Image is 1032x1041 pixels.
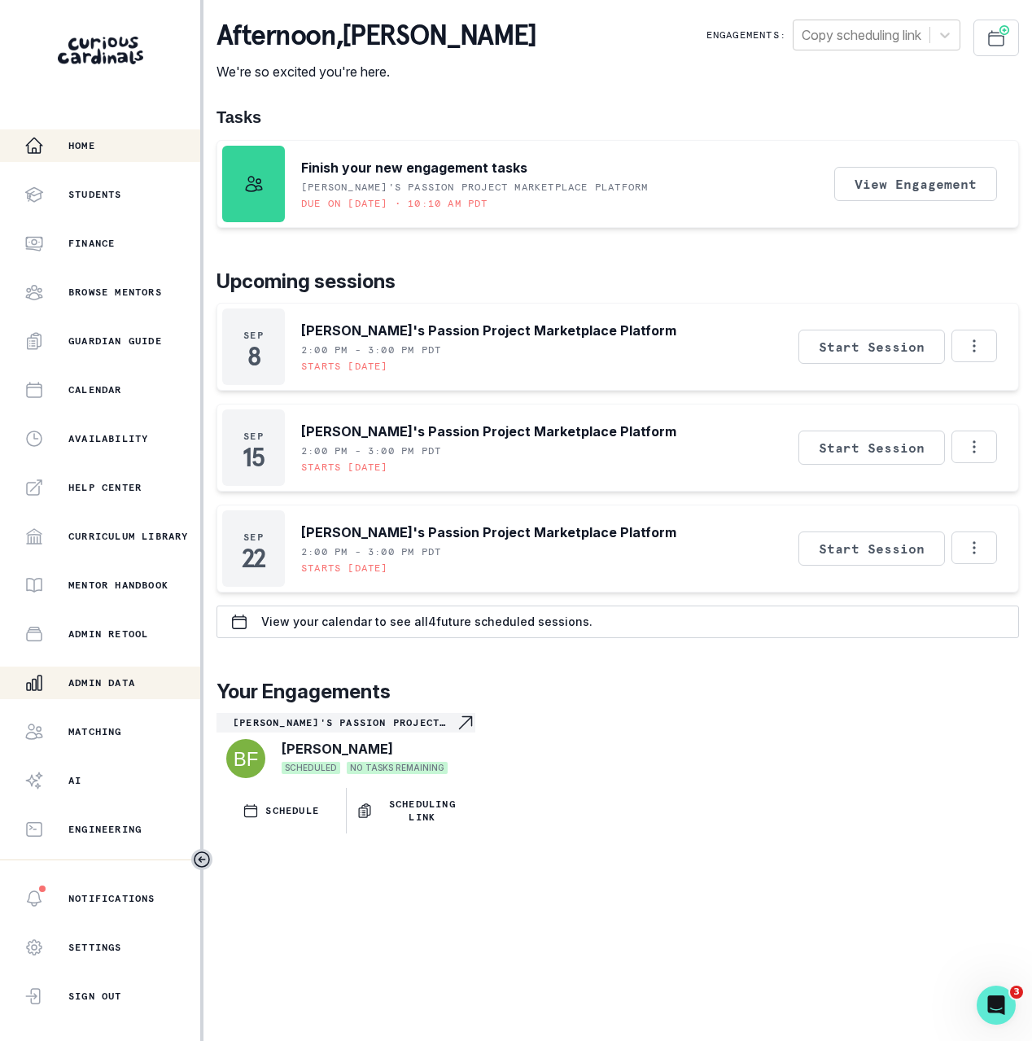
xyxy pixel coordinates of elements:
[706,28,786,42] p: Engagements:
[243,430,264,443] p: Sep
[973,20,1019,56] button: Schedule Sessions
[301,181,648,194] p: [PERSON_NAME]'s Passion Project Marketplace Platform
[977,986,1016,1025] iframe: Intercom live chat
[68,432,148,445] p: Availability
[68,628,148,641] p: Admin Retool
[68,823,142,836] p: Engineering
[301,461,388,474] p: Starts [DATE]
[265,804,319,817] p: SCHEDULE
[243,531,264,544] p: Sep
[216,62,536,81] p: We're so excited you're here.
[834,167,997,201] button: View Engagement
[379,798,466,824] p: Scheduling Link
[243,449,264,466] p: 15
[261,615,593,628] p: View your calendar to see all 4 future scheduled sessions.
[301,360,388,373] p: Starts [DATE]
[301,422,676,441] p: [PERSON_NAME]'s Passion Project Marketplace Platform
[68,139,95,152] p: Home
[798,531,945,566] button: Start Session
[1010,986,1023,999] span: 3
[68,335,162,348] p: Guardian Guide
[301,343,441,356] p: 2:00 PM - 3:00 PM PDT
[282,762,340,774] span: SCHEDULED
[951,531,997,564] button: Options
[191,849,212,870] button: Toggle sidebar
[68,579,168,592] p: Mentor Handbook
[301,197,488,210] p: Due on [DATE] • 10:10 AM PDT
[798,330,945,364] button: Start Session
[301,523,676,542] p: [PERSON_NAME]'s Passion Project Marketplace Platform
[347,788,476,833] button: Scheduling Link
[243,329,264,342] p: Sep
[216,677,1019,706] p: Your Engagements
[216,788,346,833] button: SCHEDULE
[242,550,265,566] p: 22
[301,158,527,177] p: Finish your new engagement tasks
[68,892,155,905] p: Notifications
[798,431,945,465] button: Start Session
[68,990,122,1003] p: Sign Out
[68,286,162,299] p: Browse Mentors
[68,383,122,396] p: Calendar
[301,562,388,575] p: Starts [DATE]
[456,713,475,733] svg: Navigate to engagement page
[301,444,441,457] p: 2:00 PM - 3:00 PM PDT
[226,739,265,778] img: svg
[216,20,536,52] p: afternoon , [PERSON_NAME]
[68,237,115,250] p: Finance
[68,725,122,738] p: Matching
[68,774,81,787] p: AI
[58,37,143,64] img: Curious Cardinals Logo
[68,941,122,954] p: Settings
[347,762,448,774] span: NO TASKS REMAINING
[216,267,1019,296] p: Upcoming sessions
[68,676,135,689] p: Admin Data
[301,545,441,558] p: 2:00 PM - 3:00 PM PDT
[301,321,676,340] p: [PERSON_NAME]'s Passion Project Marketplace Platform
[233,716,456,729] p: [PERSON_NAME]'s Passion Project Marketplace Platform
[247,348,260,365] p: 8
[68,188,122,201] p: Students
[951,431,997,463] button: Options
[951,330,997,362] button: Options
[68,530,189,543] p: Curriculum Library
[216,107,1019,127] h1: Tasks
[68,481,142,494] p: Help Center
[216,713,475,781] a: [PERSON_NAME]'s Passion Project Marketplace PlatformNavigate to engagement page[PERSON_NAME]SCHED...
[282,739,393,759] p: [PERSON_NAME]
